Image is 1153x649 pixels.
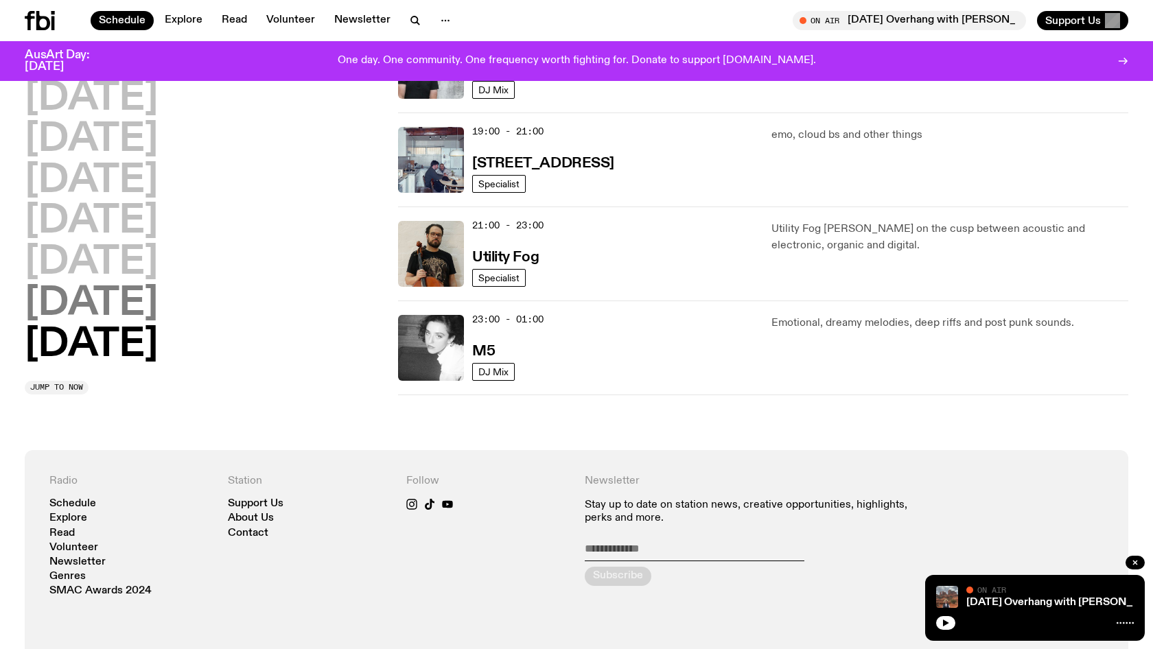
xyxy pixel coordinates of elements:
[771,315,1128,331] p: Emotional, dreamy melodies, deep riffs and post punk sounds.
[472,342,495,359] a: M5
[406,475,568,488] h4: Follow
[228,513,274,523] a: About Us
[25,121,158,159] button: [DATE]
[472,175,526,193] a: Specialist
[977,585,1006,594] span: On Air
[472,344,495,359] h3: M5
[49,543,98,553] a: Volunteer
[49,571,86,582] a: Genres
[30,383,83,391] span: Jump to now
[1045,14,1101,27] span: Support Us
[472,154,614,171] a: [STREET_ADDRESS]
[49,528,75,539] a: Read
[25,49,113,73] h3: AusArt Day: [DATE]
[25,203,158,241] button: [DATE]
[585,499,925,525] p: Stay up to date on station news, creative opportunities, highlights, perks and more.
[398,221,464,287] img: Peter holds a cello, wearing a black graphic tee and glasses. He looks directly at the camera aga...
[228,475,390,488] h4: Station
[472,219,544,232] span: 21:00 - 23:00
[478,272,520,283] span: Specialist
[156,11,211,30] a: Explore
[472,248,539,265] a: Utility Fog
[228,499,283,509] a: Support Us
[771,127,1128,143] p: emo, cloud bs and other things
[771,221,1128,254] p: Utility Fog [PERSON_NAME] on the cusp between acoustic and electronic, organic and digital.
[1037,11,1128,30] button: Support Us
[49,557,106,567] a: Newsletter
[398,127,464,193] img: Pat sits at a dining table with his profile facing the camera. Rhea sits to his left facing the c...
[472,125,544,138] span: 19:00 - 21:00
[585,475,925,488] h4: Newsletter
[472,81,515,99] a: DJ Mix
[25,244,158,282] button: [DATE]
[472,156,614,171] h3: [STREET_ADDRESS]
[49,499,96,509] a: Schedule
[25,285,158,323] button: [DATE]
[472,269,526,287] a: Specialist
[472,313,544,326] span: 23:00 - 01:00
[213,11,255,30] a: Read
[326,11,399,30] a: Newsletter
[228,528,268,539] a: Contact
[472,250,539,265] h3: Utility Fog
[478,366,509,377] span: DJ Mix
[49,475,211,488] h4: Radio
[91,11,154,30] a: Schedule
[472,363,515,381] a: DJ Mix
[25,326,158,364] button: [DATE]
[25,162,158,200] button: [DATE]
[25,381,89,394] button: Jump to now
[478,178,520,189] span: Specialist
[585,567,651,586] button: Subscribe
[398,315,464,381] img: A black and white photo of Lilly wearing a white blouse and looking up at the camera.
[258,11,323,30] a: Volunteer
[793,11,1026,30] button: On Air[DATE] Overhang with [PERSON_NAME]
[49,513,87,523] a: Explore
[478,84,509,95] span: DJ Mix
[49,586,152,596] a: SMAC Awards 2024
[25,80,158,118] button: [DATE]
[338,55,816,67] p: One day. One community. One frequency worth fighting for. Donate to support [DOMAIN_NAME].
